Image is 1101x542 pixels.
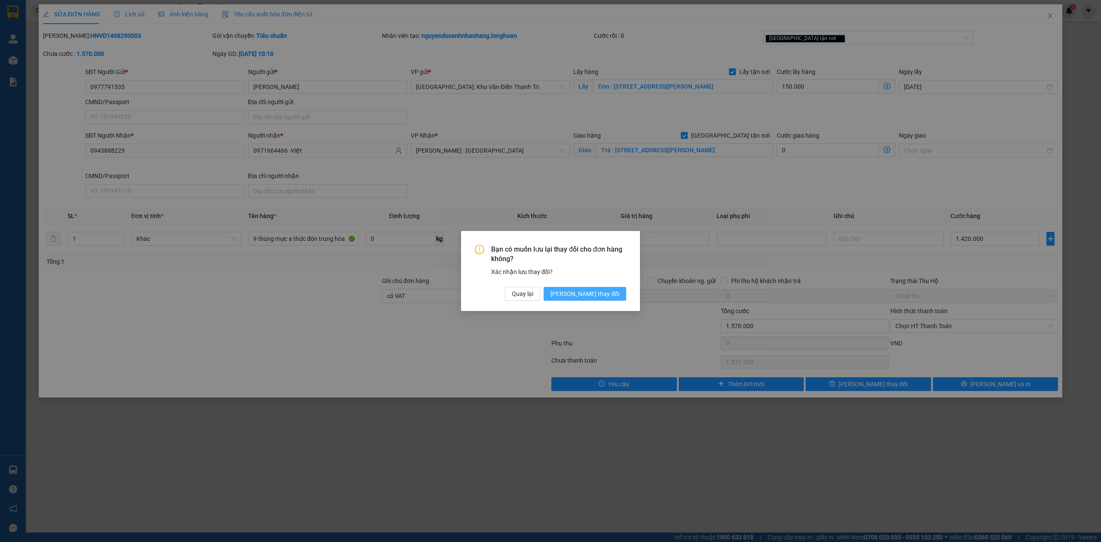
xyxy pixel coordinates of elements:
button: [PERSON_NAME] thay đổi [544,287,626,301]
button: Quay lại [505,287,540,301]
span: Bạn có muốn lưu lại thay đổi cho đơn hàng không? [491,245,626,264]
div: Xác nhận lưu thay đổi? [491,267,626,277]
span: [PERSON_NAME] thay đổi [550,289,619,299]
span: Quay lại [512,289,533,299]
span: exclamation-circle [475,245,484,254]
